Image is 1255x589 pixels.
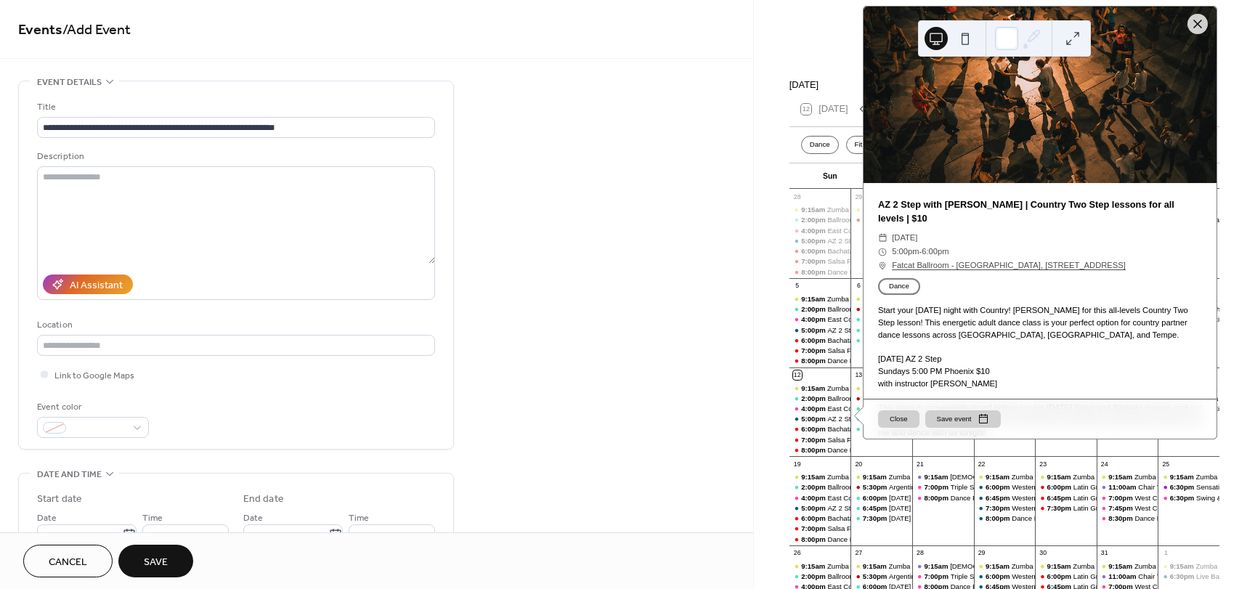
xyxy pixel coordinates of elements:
div: Dance Party! Salsa Fever | Latin dance social with Miguel [789,267,851,277]
div: Ballroom group class with World Champ Terry | Adult dance classes for beginners | FREE [789,215,851,224]
span: 6:00pm [986,572,1012,581]
span: 6:45pm [986,493,1012,503]
div: Monday Smooth with Chad & Marie | Intermediate Ballroom dance lessons - Waltz | $10 [850,325,912,335]
div: Dance Party! Salsa Fever | Latin dance social with [PERSON_NAME] [827,356,1041,365]
span: Event details [37,75,102,90]
div: Latin Groove | Thursday with Vladi & Chad | Guided Practice - Salsa | $5 [1035,503,1097,513]
span: Date and time [37,467,102,482]
div: Triple Step [DATE] with [PERSON_NAME] | East Coast Swing dancing classes for all levels | $10 [951,572,1250,581]
span: 9:15am [924,561,950,571]
div: AZ 2 Step with Keith | Country Two Step lessons for all levels | $10 [789,236,851,245]
div: East Coast Swing with [PERSON_NAME] | Group dance class for all levels | $10 [827,226,1076,235]
span: 8:00pm [986,513,1012,523]
div: Argentine Tango with World Champ Terry | Tango dance lessons for all levels | $10 [850,394,912,403]
div: Monday Smooth with Chad & Marie | Ballroom dance classes - Waltz for beginners | $10 [850,314,912,324]
div: Start date [37,492,82,507]
div: Zumba - 9:15am Daily (except Tuesday) [850,294,912,304]
div: Triple Step [DATE] with [PERSON_NAME] | East Coast Swing dancing classes for all levels | $10 [951,482,1250,492]
div: Swing & Jitter Bug Lesson + Dance Party [1158,493,1219,503]
div: [DEMOGRAPHIC_DATA] - 9:15a - Tuesdays [950,561,1087,571]
div: Zumba - 9:15am Daily (except [DATE]) [827,205,947,214]
div: Zumba - 9:15am Daily (except [DATE]) [1134,472,1254,482]
div: Argentine Tango with World [PERSON_NAME] | Tango dance lessons for all levels | $10 [889,572,1160,581]
div: 21 [916,460,925,468]
div: Dance Party! Triple Step Tuesday | East Coast Swing social dance with Keith [912,493,974,503]
div: Triple Step Tuesday with Keith | East Coast Swing dancing classes for all levels | $10 [912,572,974,581]
span: 2:00pm [801,304,827,314]
div: Zumba - 9:15am Daily (except Tuesday) [789,205,851,214]
div: Monday Smooth with Chad & Marie | Intermediate Ballroom dance lessons - Waltz | $10 [850,503,912,513]
div: Zumba - 9:15am Daily (except Tuesday) [1158,472,1219,482]
div: 12 [793,370,802,379]
span: 7:30pm [1047,503,1073,513]
div: Zumba - 9:15am Daily (except Tuesday) [1035,472,1097,482]
div: Zumba - 9:15am Daily (except [DATE]) [1012,472,1132,482]
div: Event color [37,399,146,415]
div: 1 [1161,549,1170,558]
span: 8:00pm [801,356,827,365]
div: Dance Party! Salsa Fever | Latin dance social with Miguel [789,356,851,365]
span: 11:00am [1108,572,1138,581]
div: AZ 2 Step with Keith | Country Two Step lessons for all levels | $10 [789,414,851,423]
div: Salsa Fever with [PERSON_NAME] | Salsa class for all levels | $10 [827,524,1035,533]
button: Cancel [23,545,113,577]
div: Live Band! Country Dance Party! First Saturday | $10 | BYO Refreshments [1158,572,1219,581]
div: AZ 2 Step with [PERSON_NAME] | Country Two Step lessons for all levels | $10 [827,236,1074,245]
span: 6:00pm [801,336,827,345]
div: Zumba - 9:15am Daily (except Tuesday) [1035,561,1097,571]
span: 9:15am [801,294,827,304]
div: Sun [801,163,859,190]
div: Ballroom group class with World Champ Terry | Adult dance classes for beginners | FREE [789,304,851,314]
div: Monday Smooth with Chad & Marie | Guided practice with certified instructors - Waltz | $5 [850,513,912,523]
div: Zumba - 9:15am Daily (except Tuesday) [850,205,912,214]
span: 11:00am [1108,482,1138,492]
span: Time [349,511,369,526]
span: 8:30pm [1108,513,1134,523]
div: East Coast Swing with Keith | Group dance class for all levels | $10 [789,314,851,324]
div: 31 [1100,549,1109,558]
span: 7:00pm [801,256,827,266]
span: 6:45pm [1047,493,1073,503]
span: 7:30pm [986,503,1012,513]
div: Zumba - 9:15am Daily (except Tuesday) [789,561,851,571]
div: Salsa Fever with Miguel | Salsa class for all levels | $10 [789,346,851,355]
div: Monday Smooth with Chad & Marie | Guided practice with certified instructors - Waltz | $5 [850,424,912,434]
span: 6:30pm [1170,572,1196,581]
div: East Coast Swing with Keith | Group dance class for all levels | $10 [789,493,851,503]
span: / Add Event [62,16,131,44]
span: Save [144,555,168,570]
div: [DATE] [789,78,1219,92]
div: Chair Yoga - 11:00a - Fridays [1097,572,1158,581]
span: Time [142,511,163,526]
div: ​ [878,259,888,272]
span: 7:45pm [1108,503,1134,513]
div: Bachata dance lessons | Salsa Fever with [PERSON_NAME] | $10 [827,246,1033,256]
div: West Coast Swing with GPSDC | Greater Phoenix Swing Dance Club for beginners | $15 for the night ... [1097,493,1158,503]
span: 9:15am [1047,561,1073,571]
span: 7:00pm [801,435,827,444]
span: 6:00pm [1047,572,1073,581]
div: Zumba - 9:15am Daily (except Tuesday) [1158,561,1219,571]
div: Bachata dance lessons | Salsa Fever with Miguel | $10 [789,246,851,256]
div: Salsa Fever with Miguel | Salsa class for all levels | $10 [789,524,851,533]
div: Latin Groove | Thursday with Vladi & Chad | Rhythm & Latin - Salsa class for beginners | $10 [1035,482,1097,492]
span: 2:00pm [801,572,827,581]
span: 7:00pm [924,482,950,492]
span: 5:00pm [801,236,827,245]
div: Western Wednesday | Country Two Step lessons with 5x World Champs Roy & Sharon | Progressive for ... [974,482,1036,492]
a: Fatcat Ballroom - [GEOGRAPHIC_DATA], [STREET_ADDRESS] [892,259,1126,272]
div: East Coast Swing with [PERSON_NAME] | Group dance class for all levels | $10 [827,404,1076,413]
div: End date [243,492,284,507]
div: Title [37,99,432,115]
div: Dance Party! Western Wednesday | Country social dance party with MC Leigh Anne [974,513,1036,523]
div: ​ [878,231,888,245]
div: Chair Yoga - 11:00a - Fridays [1097,482,1158,492]
div: Monday Smooth with Chad & Marie | Ballroom dance classes - Waltz for beginners | $10 [850,404,912,413]
div: Holy Yoga - 9:15a - Tuesdays [912,472,974,482]
div: Western Wednesday | Country dancing guided practice with 5x World Champs Roy & Sharon [974,503,1036,513]
div: AZ 2 Step with [PERSON_NAME] | Country Two Step lessons for all levels | $10 [827,325,1074,335]
div: Zumba - 9:15am Daily (except Tuesday) [850,472,912,482]
div: Argentine Tango with World Champ Terry | Tango dance lessons for all levels | $10 [850,482,912,492]
div: Ballroom group class with World Champ Terry | Adult dance classes for beginners | FREE [789,482,851,492]
span: 9:15am [986,561,1012,571]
